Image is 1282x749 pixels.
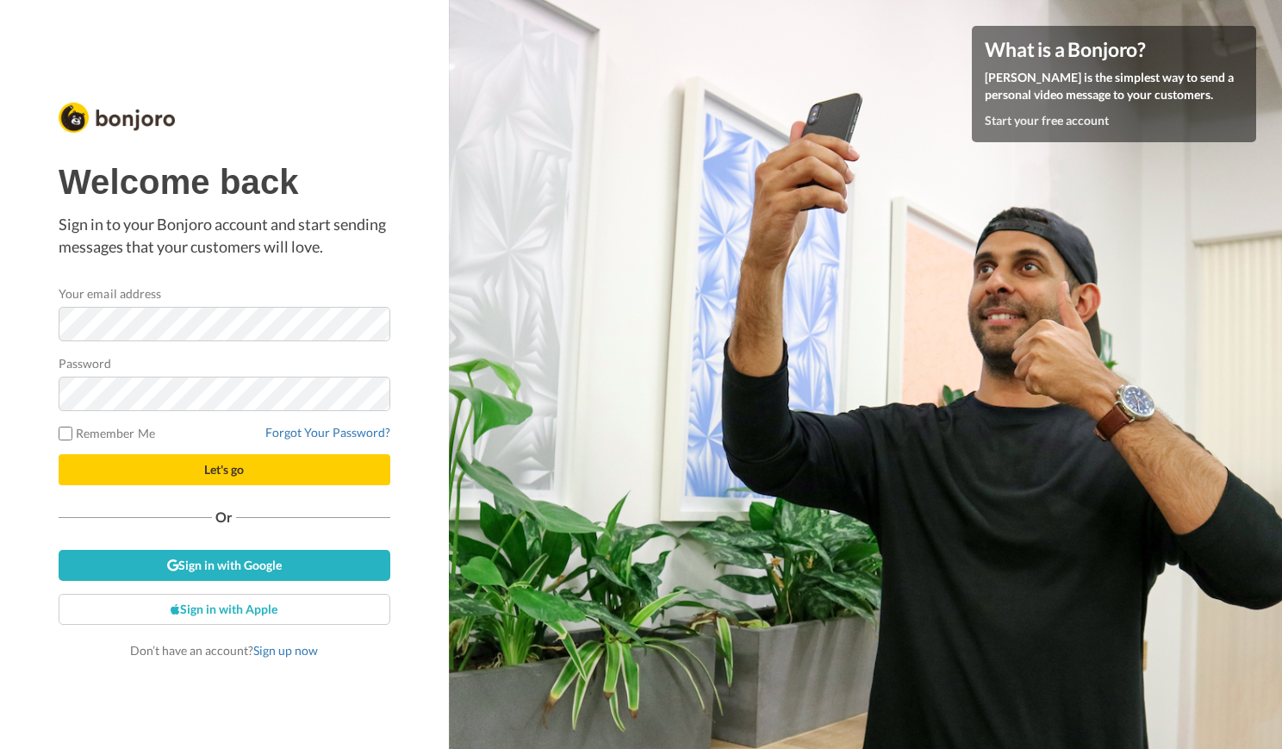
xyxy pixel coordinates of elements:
h4: What is a Bonjoro? [985,39,1243,60]
button: Let's go [59,454,390,485]
label: Remember Me [59,424,155,442]
label: Password [59,354,112,372]
a: Start your free account [985,113,1109,128]
h1: Welcome back [59,163,390,201]
a: Sign in with Google [59,550,390,581]
a: Forgot Your Password? [265,425,390,440]
span: Let's go [204,462,244,477]
span: Or [212,511,236,523]
a: Sign up now [253,643,318,658]
span: Don’t have an account? [130,643,318,658]
label: Your email address [59,284,161,303]
p: Sign in to your Bonjoro account and start sending messages that your customers will love. [59,214,390,258]
input: Remember Me [59,427,72,440]
a: Sign in with Apple [59,594,390,625]
p: [PERSON_NAME] is the simplest way to send a personal video message to your customers. [985,69,1243,103]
